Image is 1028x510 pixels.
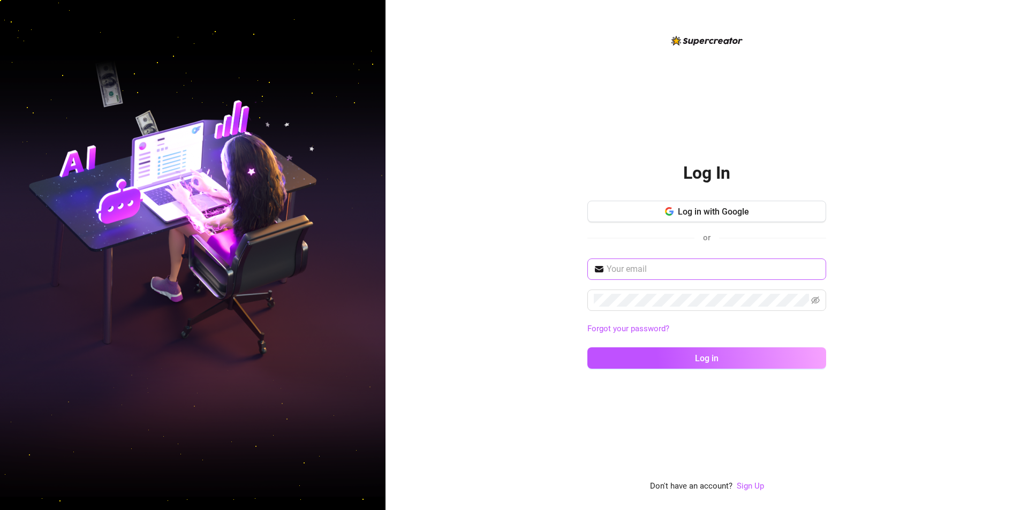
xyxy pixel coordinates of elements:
[587,324,669,333] a: Forgot your password?
[587,201,826,222] button: Log in with Google
[737,481,764,491] a: Sign Up
[703,233,710,242] span: or
[671,36,743,45] img: logo-BBDzfeDw.svg
[811,296,820,305] span: eye-invisible
[607,263,820,276] input: Your email
[683,162,730,184] h2: Log In
[587,323,826,336] a: Forgot your password?
[695,353,719,363] span: Log in
[678,207,749,217] span: Log in with Google
[737,480,764,493] a: Sign Up
[650,480,732,493] span: Don't have an account?
[587,347,826,369] button: Log in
